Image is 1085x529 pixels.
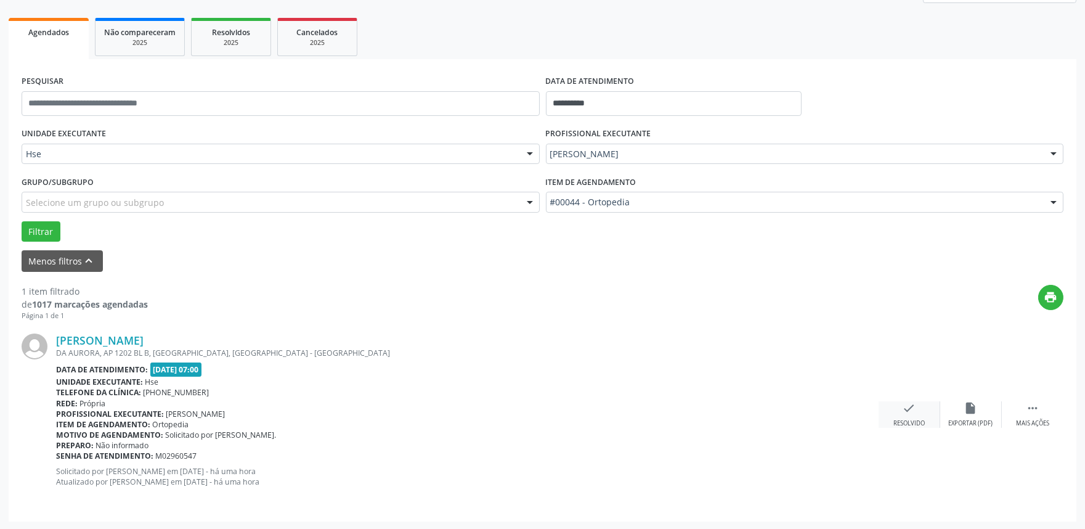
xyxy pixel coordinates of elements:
[156,451,197,461] span: M02960547
[1016,419,1049,428] div: Mais ações
[550,148,1039,160] span: [PERSON_NAME]
[22,125,106,144] label: UNIDADE EXECUTANTE
[56,398,78,409] b: Rede:
[56,334,144,347] a: [PERSON_NAME]
[166,430,277,440] span: Solicitado por [PERSON_NAME].
[104,27,176,38] span: Não compareceram
[32,298,148,310] strong: 1017 marcações agendadas
[546,72,635,91] label: DATA DE ATENDIMENTO
[22,221,60,242] button: Filtrar
[144,387,209,398] span: [PHONE_NUMBER]
[83,254,96,268] i: keyboard_arrow_up
[28,27,69,38] span: Agendados
[22,173,94,192] label: Grupo/Subgrupo
[153,419,189,430] span: Ortopedia
[1038,285,1063,310] button: print
[550,196,1039,208] span: #00044 - Ortopedia
[1026,401,1039,415] i: 
[546,125,651,144] label: PROFISSIONAL EXECUTANTE
[56,451,153,461] b: Senha de atendimento:
[22,334,47,359] img: img
[893,419,925,428] div: Resolvido
[22,285,148,298] div: 1 item filtrado
[56,419,150,430] b: Item de agendamento:
[949,419,993,428] div: Exportar (PDF)
[26,148,514,160] span: Hse
[56,377,143,387] b: Unidade executante:
[26,196,164,209] span: Selecione um grupo ou subgrupo
[56,430,163,440] b: Motivo de agendamento:
[286,38,348,47] div: 2025
[145,377,159,387] span: Hse
[56,409,164,419] b: Profissional executante:
[546,173,636,192] label: Item de agendamento
[297,27,338,38] span: Cancelados
[22,250,103,272] button: Menos filtroskeyboard_arrow_up
[56,387,141,398] b: Telefone da clínica:
[104,38,176,47] div: 2025
[22,72,63,91] label: PESQUISAR
[212,27,250,38] span: Resolvidos
[1044,290,1058,304] i: print
[56,364,148,375] b: Data de atendimento:
[56,466,879,487] p: Solicitado por [PERSON_NAME] em [DATE] - há uma hora Atualizado por [PERSON_NAME] em [DATE] - há ...
[964,401,978,415] i: insert_drive_file
[80,398,106,409] span: Própria
[22,298,148,311] div: de
[22,311,148,321] div: Página 1 de 1
[96,440,149,451] span: Não informado
[200,38,262,47] div: 2025
[903,401,916,415] i: check
[166,409,226,419] span: [PERSON_NAME]
[56,348,879,358] div: DA AURORA, AP 1202 BL B, [GEOGRAPHIC_DATA], [GEOGRAPHIC_DATA] - [GEOGRAPHIC_DATA]
[150,363,202,377] span: [DATE] 07:00
[56,440,94,451] b: Preparo:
